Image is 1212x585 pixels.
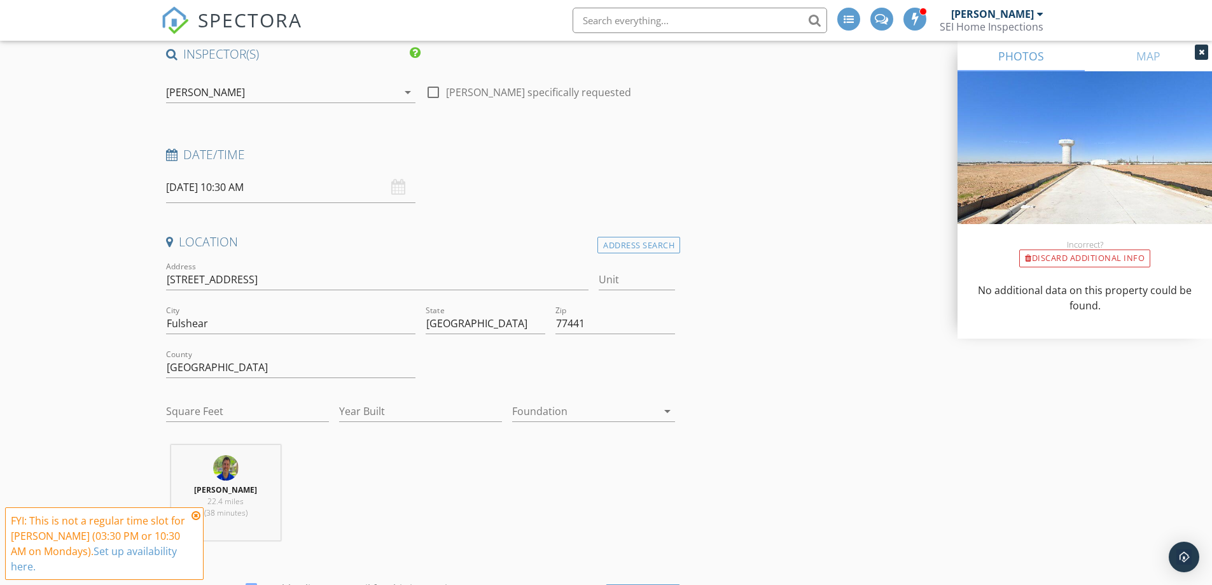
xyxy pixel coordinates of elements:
[11,513,188,574] div: FYI: This is not a regular time slot for [PERSON_NAME] (03:30 PM or 10:30 AM on Mondays).
[940,20,1043,33] div: SEI Home Inspections
[166,87,245,98] div: [PERSON_NAME]
[951,8,1034,20] div: [PERSON_NAME]
[958,41,1085,71] a: PHOTOS
[597,237,680,254] div: Address Search
[573,8,827,33] input: Search everything...
[161,6,189,34] img: The Best Home Inspection Software - Spectora
[207,496,244,507] span: 22.4 miles
[166,46,421,62] h4: INSPECTOR(S)
[166,234,676,250] h4: Location
[973,283,1197,313] p: No additional data on this property could be found.
[166,172,415,203] input: Select date
[958,239,1212,250] div: Incorrect?
[958,71,1212,255] img: streetview
[1085,41,1212,71] a: MAP
[11,544,177,574] a: Set up availability here.
[446,86,631,99] label: [PERSON_NAME] specifically requested
[1019,250,1150,267] div: Discard Additional info
[198,6,302,33] span: SPECTORA
[204,507,247,518] span: (38 minutes)
[166,146,676,163] h4: Date/Time
[161,17,302,44] a: SPECTORA
[194,484,257,495] strong: [PERSON_NAME]
[1169,542,1199,572] div: Open Intercom Messenger
[213,455,239,481] img: portrait_of_me.jpg
[400,85,415,100] i: arrow_drop_down
[660,404,675,419] i: arrow_drop_down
